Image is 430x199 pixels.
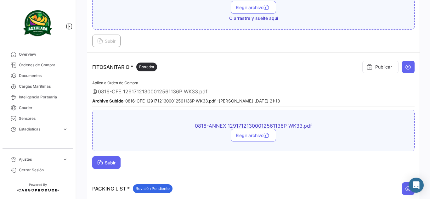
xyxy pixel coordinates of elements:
span: Courier [19,105,68,111]
small: - 0816-CFE 12917121300012561136P WK33.pdf - [PERSON_NAME] [DATE] 21:13 [92,98,280,103]
div: Abrir Intercom Messenger [409,178,424,193]
button: Elegir archivo [231,1,276,14]
p: PACKING LIST * [92,184,173,193]
span: Aplica a Orden de Compra [92,80,138,85]
span: Elegir archivo [236,133,271,138]
button: Subir [92,156,121,169]
button: Elegir archivo [231,129,276,141]
a: Sensores [5,113,71,124]
a: Courier [5,102,71,113]
span: Sensores [19,116,68,121]
span: Overview [19,52,68,57]
span: Borrador [139,64,154,70]
span: expand_more [62,157,68,162]
p: FITOSANITARIO * [92,63,157,71]
img: agzulasa-logo.png [22,8,54,39]
span: Cargas Marítimas [19,84,68,89]
span: Subir [97,160,116,165]
span: Documentos [19,73,68,79]
span: Revisión Pendiente [136,186,170,191]
a: Órdenes de Compra [5,60,71,70]
span: Ajustes [19,157,60,162]
span: 0816-ANNEX 12917121300012561136P WK33.pdf [143,123,364,129]
span: Subir [97,38,116,44]
span: Elegir archivo [236,5,271,10]
button: Subir [92,35,121,47]
b: Archivo Subido [92,98,123,103]
span: expand_more [62,126,68,132]
span: O arrastre y suelte aquí [229,15,278,21]
span: Inteligencia Portuaria [19,94,68,100]
span: 0816-CFE 12917121300012561136P WK33.pdf [98,88,207,95]
span: Cerrar Sesión [19,167,68,173]
a: Inteligencia Portuaria [5,92,71,102]
a: Documentos [5,70,71,81]
a: Overview [5,49,71,60]
a: Cargas Marítimas [5,81,71,92]
button: Publicar [362,61,399,73]
span: Órdenes de Compra [19,62,68,68]
span: Estadísticas [19,126,60,132]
